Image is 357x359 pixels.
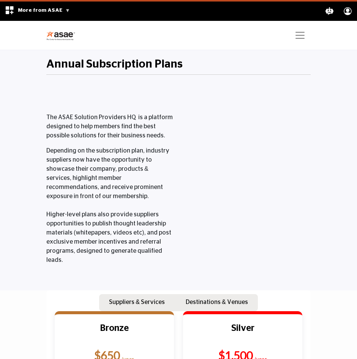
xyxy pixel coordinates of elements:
h3: Bronze [64,323,165,342]
button: Destinations & Venues [176,294,258,312]
h3: Silver [192,323,293,342]
iframe: Master the ASAE Marketplace and Start by Claiming Your Listing [183,113,311,184]
img: Site Logo [46,31,79,40]
button: Toggle navigation [289,28,311,43]
p: Suppliers & Services [109,298,165,307]
h2: Annual Subscription Plans [46,58,183,71]
p: Depending on the subscription plan, industry suppliers now have the opportunity to showcase their... [46,146,174,265]
span: More from ASAE [18,8,70,13]
p: Destinations & Venues [186,298,248,307]
p: The ASAE Solution Providers HQ is a platform designed to help members find the best possible solu... [46,113,174,140]
button: Suppliers & Services [99,294,175,312]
